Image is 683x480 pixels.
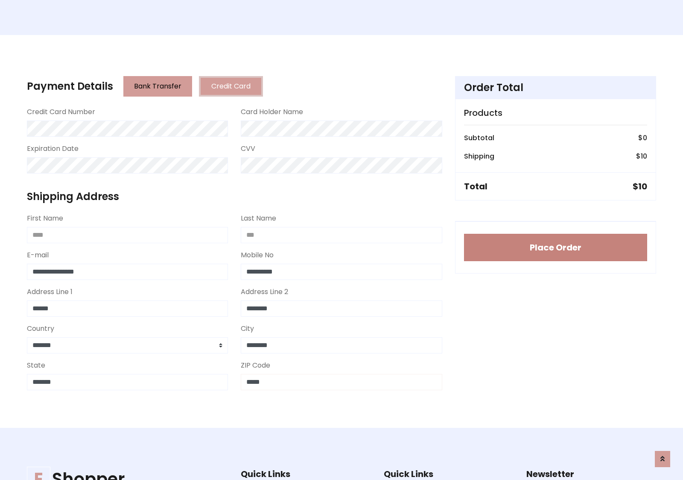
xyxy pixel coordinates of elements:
label: Card Holder Name [241,107,303,117]
h4: Shipping Address [27,191,442,203]
label: ZIP Code [241,360,270,371]
h4: Payment Details [27,80,113,93]
label: City [241,324,254,334]
label: Expiration Date [27,144,79,154]
label: Address Line 1 [27,287,73,297]
label: Credit Card Number [27,107,95,117]
label: First Name [27,213,63,224]
label: Address Line 2 [241,287,288,297]
h6: Shipping [464,152,494,160]
button: Bank Transfer [123,76,192,97]
label: State [27,360,45,371]
h5: $ [633,181,647,191]
h4: Order Total [464,82,647,94]
button: Place Order [464,234,647,261]
label: E-mail [27,250,49,260]
label: Last Name [241,213,276,224]
h5: Total [464,181,487,191]
label: Country [27,324,54,334]
h5: Products [464,108,647,118]
h5: Newsletter [526,469,656,479]
span: 10 [641,151,647,161]
h6: Subtotal [464,134,494,142]
label: Mobile No [241,250,274,260]
button: Credit Card [199,76,263,97]
span: 10 [638,180,647,192]
h5: Quick Links [241,469,371,479]
span: 0 [643,133,647,143]
label: CVV [241,144,255,154]
h6: $ [636,152,647,160]
h6: $ [638,134,647,142]
h5: Quick Links [384,469,514,479]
